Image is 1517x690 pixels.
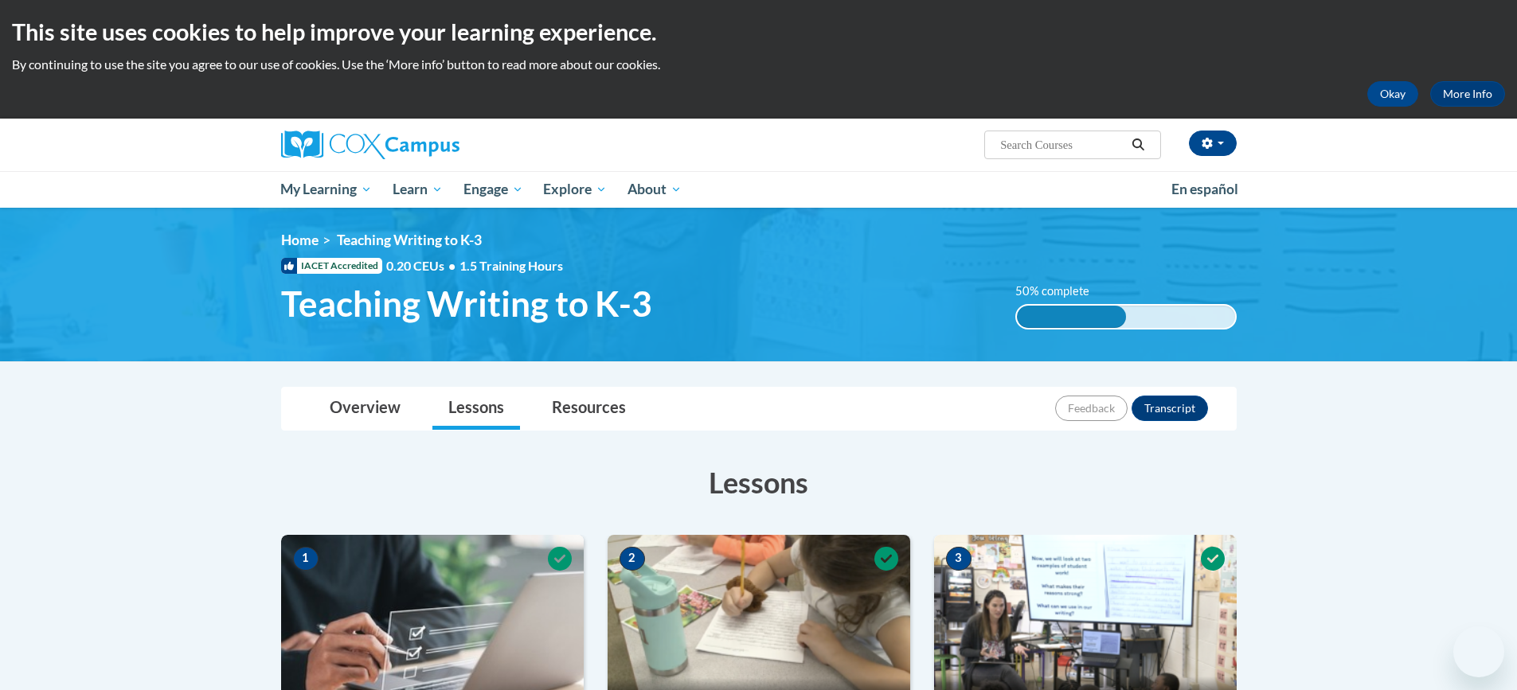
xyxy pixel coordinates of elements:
[533,171,617,208] a: Explore
[432,388,520,430] a: Lessons
[536,388,642,430] a: Resources
[543,180,607,199] span: Explore
[628,180,682,199] span: About
[463,180,523,199] span: Engage
[1132,396,1208,421] button: Transcript
[12,56,1505,73] p: By continuing to use the site you agree to our use of cookies. Use the ‘More info’ button to read...
[281,258,382,274] span: IACET Accredited
[337,232,482,248] span: Teaching Writing to K-3
[999,135,1126,154] input: Search Courses
[12,16,1505,48] h2: This site uses cookies to help improve your learning experience.
[1161,173,1249,206] a: En español
[1017,306,1126,328] div: 50% complete
[393,180,443,199] span: Learn
[620,547,645,571] span: 2
[382,171,453,208] a: Learn
[281,131,459,159] img: Cox Campus
[448,258,455,273] span: •
[281,283,652,325] span: Teaching Writing to K-3
[257,171,1261,208] div: Main menu
[281,462,1237,502] h3: Lessons
[293,547,319,571] span: 1
[1126,135,1150,154] button: Search
[453,171,534,208] a: Engage
[1171,181,1238,197] span: En español
[386,257,459,275] span: 0.20 CEUs
[314,388,416,430] a: Overview
[1430,81,1505,107] a: More Info
[271,171,383,208] a: My Learning
[459,258,563,273] span: 1.5 Training Hours
[946,547,972,571] span: 3
[1055,396,1128,421] button: Feedback
[281,131,584,159] a: Cox Campus
[1015,283,1107,300] label: 50% complete
[281,232,319,248] a: Home
[1189,131,1237,156] button: Account Settings
[1367,81,1418,107] button: Okay
[1453,626,1504,677] iframe: Button to launch messaging window
[280,180,372,199] span: My Learning
[617,171,692,208] a: About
